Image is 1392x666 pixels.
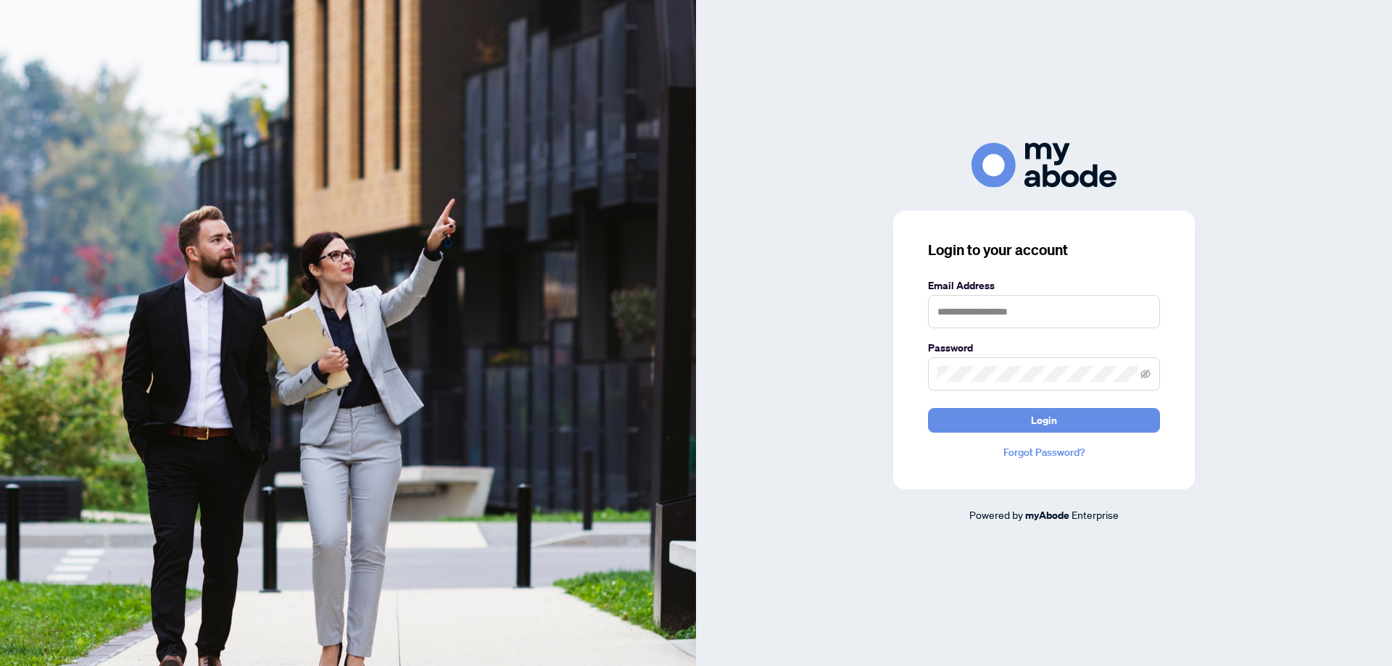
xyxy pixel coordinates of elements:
[971,143,1116,187] img: ma-logo
[1025,507,1069,523] a: myAbode
[928,240,1160,260] h3: Login to your account
[1072,508,1119,521] span: Enterprise
[1140,369,1151,379] span: eye-invisible
[928,444,1160,460] a: Forgot Password?
[969,508,1023,521] span: Powered by
[928,408,1160,433] button: Login
[1031,409,1057,432] span: Login
[928,278,1160,294] label: Email Address
[928,340,1160,356] label: Password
